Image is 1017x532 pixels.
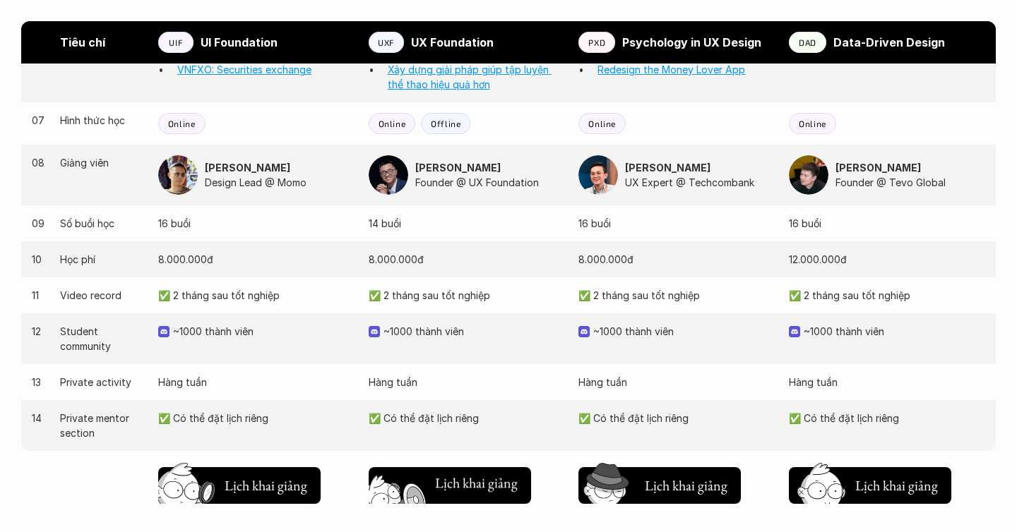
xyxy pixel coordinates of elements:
p: UXF [378,37,394,47]
p: Video record [60,288,144,303]
p: 14 [32,411,46,425]
button: Lịch khai giảng [578,467,741,504]
p: ~1000 thành viên [173,324,355,339]
p: PXD [588,37,605,47]
p: 16 buổi [578,216,775,231]
p: 8.000.000đ [369,252,565,267]
a: Xây dựng giải pháp giúp tập luyện thể thao hiệu quả hơn [388,64,552,90]
p: ✅ 2 tháng sau tốt nghiệp [158,288,355,303]
h5: Lịch khai giảng [645,476,727,495]
p: Hàng tuần [158,375,355,389]
p: 14 buổi [369,216,565,231]
p: Founder @ Tevo Global [835,175,985,190]
strong: [PERSON_NAME] [625,162,710,174]
strong: Tiêu chí [60,35,105,49]
p: ~1000 thành viên [804,324,985,339]
p: Online [799,119,826,128]
p: 16 buổi [789,216,985,231]
p: Học phí [60,252,144,267]
a: Redesign the Money Lover App [597,64,745,75]
p: 10 [32,252,46,267]
a: Lịch khai giảng [789,461,951,504]
p: Offline [431,119,460,128]
a: Lịch khai giảng [369,461,531,504]
h5: Lịch khai giảng [225,476,307,495]
p: Online [379,119,406,128]
p: ✅ 2 tháng sau tốt nghiệp [789,288,985,303]
a: VNFXO: Securities exchange [177,64,311,75]
button: Lịch khai giảng [369,467,531,504]
strong: Data-Driven Design [833,35,945,49]
p: 07 [32,113,46,128]
button: Lịch khai giảng [158,467,321,504]
p: ✅ Có thể đặt lịch riêng [789,411,985,425]
p: 08 [32,155,46,170]
p: ✅ Có thể đặt lịch riêng [158,411,355,425]
p: ✅ 2 tháng sau tốt nghiệp [578,288,775,303]
strong: [PERSON_NAME] [205,162,290,174]
p: Giảng viên [60,155,144,170]
p: ✅ 2 tháng sau tốt nghiệp [369,288,565,303]
p: Online [168,119,196,128]
p: DAD [799,37,816,47]
strong: [PERSON_NAME] [415,162,501,174]
p: Hình thức học [60,113,144,128]
p: 12.000.000đ [789,252,985,267]
a: Lịch khai giảng [578,461,741,504]
p: UX Expert @ Techcombank [625,175,775,190]
p: Student community [60,324,144,353]
button: Lịch khai giảng [789,467,951,504]
p: 8.000.000đ [158,252,355,267]
p: ~1000 thành viên [383,324,565,339]
p: Private mentor section [60,411,144,440]
p: Hàng tuần [789,375,985,389]
p: 11 [32,288,46,303]
h5: Lịch khai giảng [855,476,938,495]
h5: Lịch khai giảng [435,473,518,493]
p: Số buổi học [60,216,144,231]
p: 13 [32,375,46,389]
p: Design Lead @ Momo [205,175,355,190]
a: Lịch khai giảng [158,461,321,504]
p: UIF [169,37,182,47]
strong: Psychology in UX Design [622,35,761,49]
p: Hàng tuần [369,375,565,389]
p: Private activity [60,375,144,389]
p: 09 [32,216,46,231]
strong: [PERSON_NAME] [835,162,921,174]
p: ✅ Có thể đặt lịch riêng [369,411,565,425]
strong: UI Foundation [201,35,278,49]
p: Online [588,119,616,128]
p: Hàng tuần [578,375,775,389]
p: Founder @ UX Foundation [415,175,565,190]
strong: UX Foundation [411,35,494,49]
p: ✅ Có thể đặt lịch riêng [578,411,775,425]
p: 16 buổi [158,216,355,231]
p: 8.000.000đ [578,252,775,267]
p: ~1000 thành viên [593,324,775,339]
p: 12 [32,324,46,339]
